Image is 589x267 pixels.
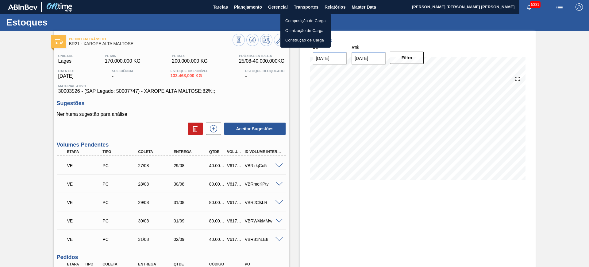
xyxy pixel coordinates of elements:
a: Otimização de Carga [280,26,331,36]
a: Construção de Carga [280,35,331,45]
a: Composição de Carga [280,16,331,26]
